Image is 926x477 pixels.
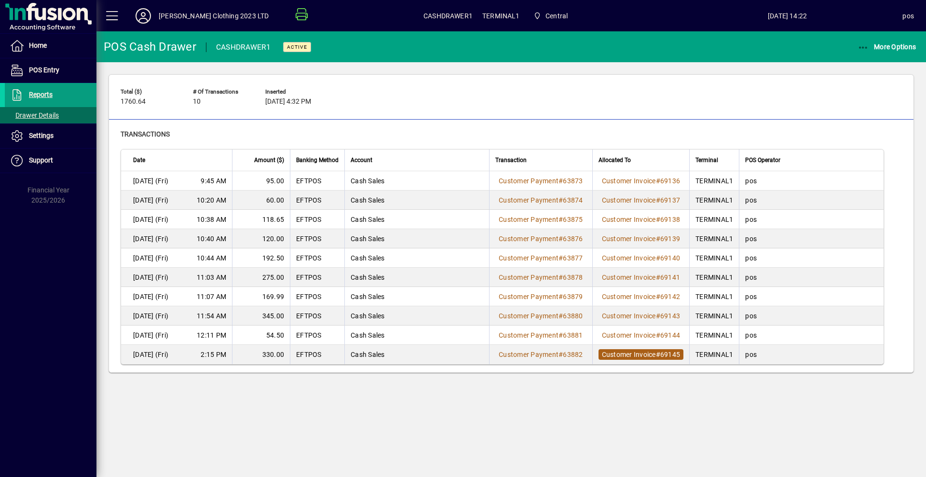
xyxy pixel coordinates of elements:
a: Customer Invoice#69138 [599,214,684,225]
span: 69137 [660,196,680,204]
span: Reports [29,91,53,98]
td: 192.50 [232,248,290,268]
td: pos [739,229,884,248]
span: 69138 [660,216,680,223]
a: Customer Invoice#69145 [599,349,684,360]
td: Cash Sales [344,248,489,268]
span: [DATE] (Fri) [133,292,168,301]
span: Customer Payment [499,293,558,300]
span: [DATE] 4:32 PM [265,98,311,106]
a: Customer Invoice#69144 [599,330,684,341]
span: # [558,254,563,262]
div: [PERSON_NAME] Clothing 2023 LTD [159,8,269,24]
a: Customer Payment#63879 [495,291,586,302]
span: Inserted [265,89,323,95]
span: CASHDRAWER1 [423,8,473,24]
td: Cash Sales [344,268,489,287]
span: # [558,331,563,339]
a: Customer Payment#63873 [495,176,586,186]
span: 10 [193,98,201,106]
td: Cash Sales [344,287,489,306]
a: Customer Invoice#69136 [599,176,684,186]
span: 69144 [660,331,680,339]
span: 63878 [563,273,583,281]
span: Terminal [695,155,718,165]
td: TERMINAL1 [689,268,739,287]
td: pos [739,345,884,364]
span: [DATE] (Fri) [133,195,168,205]
span: 63880 [563,312,583,320]
span: Customer Payment [499,235,558,243]
td: EFTPOS [290,306,344,326]
td: pos [739,210,884,229]
span: # [656,312,660,320]
span: [DATE] (Fri) [133,176,168,186]
a: Customer Payment#63882 [495,349,586,360]
span: Drawer Details [10,111,59,119]
td: Cash Sales [344,171,489,191]
a: Customer Payment#63880 [495,311,586,321]
span: Active [287,44,307,50]
td: 120.00 [232,229,290,248]
td: Cash Sales [344,345,489,364]
span: Customer Invoice [602,331,656,339]
span: Customer Payment [499,177,558,185]
span: Date [133,155,145,165]
td: pos [739,191,884,210]
a: Settings [5,124,96,148]
span: [DATE] (Fri) [133,350,168,359]
span: 11:07 AM [197,292,226,301]
td: EFTPOS [290,229,344,248]
td: TERMINAL1 [689,345,739,364]
span: 2:15 PM [201,350,226,359]
span: Customer Invoice [602,196,656,204]
span: Home [29,41,47,49]
span: 63881 [563,331,583,339]
span: Customer Payment [499,216,558,223]
span: 12:11 PM [197,330,226,340]
span: More Options [858,43,916,51]
span: 69139 [660,235,680,243]
span: Central [530,7,572,25]
span: 63873 [563,177,583,185]
span: # [558,351,563,358]
td: EFTPOS [290,171,344,191]
td: 60.00 [232,191,290,210]
td: pos [739,326,884,345]
span: Customer Invoice [602,351,656,358]
td: EFTPOS [290,210,344,229]
span: # [656,331,660,339]
span: # [656,196,660,204]
span: Customer Payment [499,312,558,320]
span: # [656,351,660,358]
span: 11:54 AM [197,311,226,321]
span: [DATE] (Fri) [133,253,168,263]
span: [DATE] 14:22 [672,8,903,24]
span: 63877 [563,254,583,262]
span: Customer Invoice [602,235,656,243]
span: Transactions [121,130,170,138]
span: 63876 [563,235,583,243]
div: pos [902,8,914,24]
span: Customer Payment [499,196,558,204]
span: POS Entry [29,66,59,74]
td: 330.00 [232,345,290,364]
td: TERMINAL1 [689,191,739,210]
td: Cash Sales [344,210,489,229]
span: Allocated To [599,155,631,165]
td: TERMINAL1 [689,326,739,345]
span: Transaction [495,155,527,165]
td: TERMINAL1 [689,287,739,306]
span: # [558,235,563,243]
a: Customer Payment#63878 [495,272,586,283]
span: 10:40 AM [197,234,226,244]
span: Customer Invoice [602,293,656,300]
span: Customer Invoice [602,273,656,281]
button: More Options [855,38,919,55]
span: [DATE] (Fri) [133,215,168,224]
span: Account [351,155,372,165]
span: 63882 [563,351,583,358]
td: 275.00 [232,268,290,287]
span: Customer Invoice [602,312,656,320]
td: Cash Sales [344,229,489,248]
